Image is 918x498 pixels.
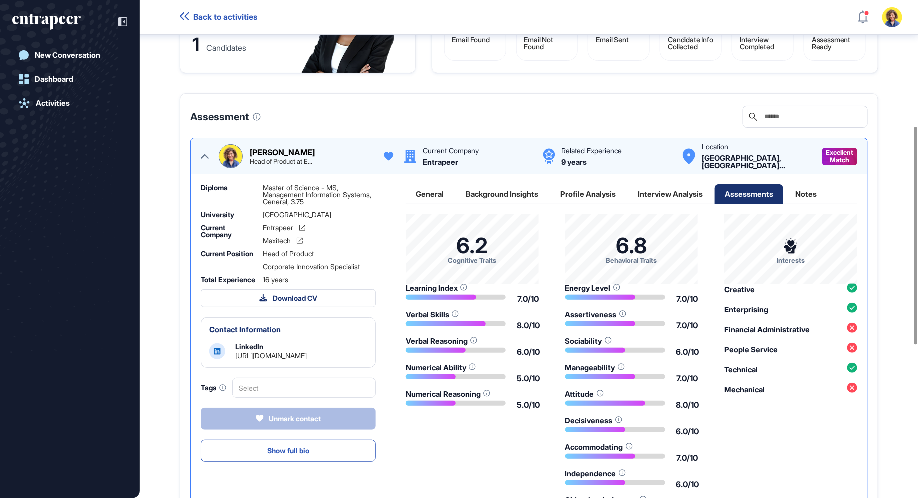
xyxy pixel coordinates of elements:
div: 7.0/10 [677,454,698,462]
div: Entrapeer [423,158,458,166]
div: Attitude [565,390,594,398]
div: Activities [36,99,70,108]
span: Corporate Innovation Specialist [263,263,360,270]
div: Behavioral Traits [606,257,657,264]
div: 7.0/10 [677,295,698,303]
span: Assessment Ready [812,35,851,51]
img: user-avatar [882,7,902,27]
a: [URL][DOMAIN_NAME] [235,351,307,360]
button: Download CV [201,289,376,307]
div: Independence [565,470,616,477]
div: Numerical Ability [406,364,466,371]
div: Enterprising [724,306,768,313]
div: Current Company [201,224,257,244]
div: LinkedIn [235,343,263,350]
a: Back to activities [180,12,257,22]
div: 8.0/10 [676,401,699,409]
div: Accommodating [565,443,623,451]
a: Maxitech [263,237,303,244]
div: Current Position [201,250,257,270]
div: Assessments [715,184,783,204]
div: San Francisco, California, United States United States [702,154,812,169]
span: 16 years [263,276,288,283]
span: Maxitech [263,237,291,244]
div: Learning Index [406,284,458,292]
div: Mechanical [724,386,765,393]
button: Show full bio [201,440,376,462]
div: Assertiveness [565,311,617,318]
img: Sara Holyavkin [219,145,242,168]
div: 5.0/10 [517,401,540,409]
div: Verbal Reasoning [406,337,468,345]
div: 6.0/10 [676,427,699,435]
div: 7.0/10 [677,374,698,382]
div: Contact Information [209,326,281,333]
div: University [201,211,257,218]
div: Manageability [565,364,615,371]
div: Select [232,378,376,398]
div: Background Insights [456,184,548,204]
div: Cognitive Traits [448,257,497,264]
a: Entrapeer [263,224,305,231]
div: Creative [724,286,755,293]
div: Location [702,143,728,150]
div: Download CV [259,294,318,303]
div: Energy Level [565,284,611,292]
span: Email Not Found [524,35,554,51]
div: General [406,184,454,204]
div: 6.8 [616,235,647,257]
a: Activities [12,93,127,113]
div: Verbal Skills [406,311,449,318]
div: New Conversation [35,51,100,60]
a: Dashboard [12,69,127,89]
div: [GEOGRAPHIC_DATA] [263,211,376,218]
span: Assessment [190,112,249,122]
div: 7.0/10 [517,295,539,303]
a: New Conversation [12,45,127,65]
div: [PERSON_NAME] [250,148,315,156]
div: 6.0/10 [676,480,699,488]
span: Email Found [452,35,490,44]
div: Notes [785,184,827,204]
span: Email Sent [596,35,629,44]
div: 5.0/10 [517,374,540,382]
div: Candidates [206,44,246,52]
div: 6.2 [457,235,488,257]
div: Dashboard [35,75,73,84]
div: Decisiveness [565,417,613,424]
span: Candidate Info Collected [668,35,713,51]
div: Numerical Reasoning [406,390,481,398]
div: Related Experience [561,147,622,154]
span: Back to activities [193,12,257,22]
div: Tags [201,384,226,391]
div: 1 [192,37,199,52]
div: Sociability [565,337,602,345]
div: 8.0/10 [517,321,540,329]
span: Excellent Match [826,149,854,164]
div: Current Company [423,147,479,154]
div: Master of Science - MS, Management Information Systems, General, 3.75 [263,184,376,205]
div: Financial Administrative [724,326,810,333]
div: entrapeer-logo [12,14,81,30]
div: 6.0/10 [676,348,699,356]
div: People Service [724,346,778,353]
span: Show full bio [267,447,309,454]
div: Head of Product at Entrapeer [250,158,312,165]
div: 7.0/10 [677,321,698,329]
div: 9 years [561,158,587,166]
div: Technical [724,366,758,373]
span: Interview Completed [740,35,774,51]
div: Profile Analysis [550,184,626,204]
div: Total Experience [201,276,257,283]
div: Interests [777,257,805,264]
div: Interview Analysis [628,184,713,204]
span: Head of Product [263,250,314,257]
span: Entrapeer [263,224,293,231]
div: 6.0/10 [517,348,540,356]
div: Diploma [201,184,257,205]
